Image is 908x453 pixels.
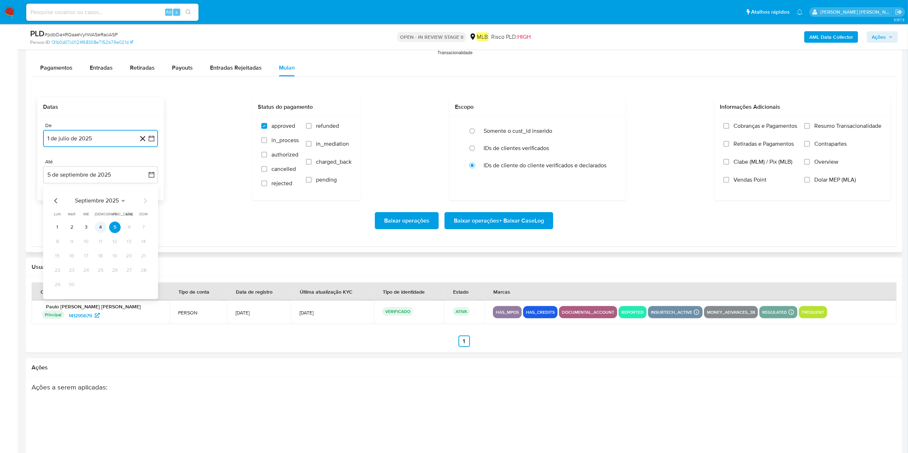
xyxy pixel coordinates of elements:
span: # pdbDa4RQaaeVyhWASeRaoASP [45,31,118,38]
p: OPEN - IN REVIEW STAGE II [397,32,466,42]
span: Alt [166,9,172,15]
span: Risco PLD: [491,33,531,41]
p: juliane.miranda@mercadolivre.com [820,9,893,15]
b: AML Data Collector [809,31,853,43]
b: Person ID [30,39,50,46]
button: AML Data Collector [804,31,858,43]
a: Notificações [797,9,803,15]
h2: Ações [32,364,897,371]
span: Ações [872,31,886,43]
h2: Usuários Associados [32,263,897,271]
a: 131b0d07c0124f68308e7152b79e021d [51,39,133,46]
button: search-icon [181,7,196,17]
a: Sair [895,8,903,16]
button: Ações [867,31,898,43]
input: Pesquise usuários ou casos... [26,8,199,17]
span: s [176,9,178,15]
span: HIGH [517,33,531,41]
h3: Ações a serem aplicadas : [32,383,801,391]
em: MLB [476,32,488,41]
b: PLD [30,28,45,39]
span: Atalhos rápidos [751,8,790,16]
span: 3.157.3 [894,17,904,23]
